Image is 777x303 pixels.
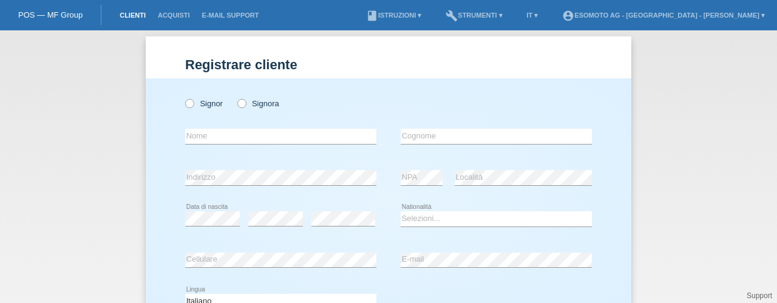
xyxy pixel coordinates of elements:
input: Signor [185,99,193,107]
input: Signora [237,99,245,107]
a: account_circleEsomoto AG - [GEOGRAPHIC_DATA] - [PERSON_NAME] ▾ [556,12,771,19]
a: Support [747,291,772,300]
label: Signor [185,99,223,108]
i: account_circle [562,10,574,22]
a: POS — MF Group [18,10,83,19]
a: E-mail Support [196,12,265,19]
a: Acquisti [152,12,196,19]
a: Clienti [114,12,152,19]
a: buildStrumenti ▾ [439,12,508,19]
label: Signora [237,99,279,108]
i: book [366,10,378,22]
a: IT ▾ [521,12,545,19]
h1: Registrare cliente [185,57,592,72]
a: bookIstruzioni ▾ [360,12,427,19]
i: build [446,10,458,22]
